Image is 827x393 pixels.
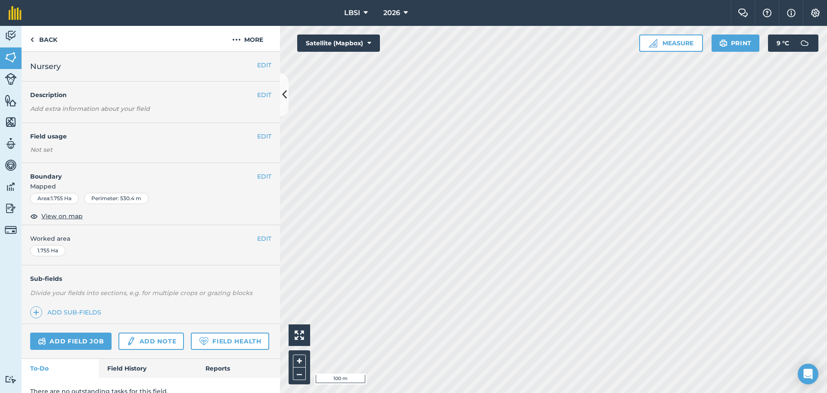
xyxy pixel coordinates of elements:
[22,163,257,181] h4: Boundary
[295,330,304,340] img: Four arrows, one pointing top left, one top right, one bottom right and the last bottom left
[30,193,79,204] div: Area : 1.755 Ha
[30,60,61,72] span: Nursery
[30,211,38,221] img: svg+xml;base64,PHN2ZyB4bWxucz0iaHR0cDovL3d3dy53My5vcmcvMjAwMC9zdmciIHdpZHRoPSIxOCIgaGVpZ2h0PSIyNC...
[5,116,17,129] img: svg+xml;base64,PHN2ZyB4bWxucz0iaHR0cDovL3d3dy53My5vcmcvMjAwMC9zdmciIHdpZHRoPSI1NiIgaGVpZ2h0PSI2MC...
[383,8,400,18] span: 2026
[30,245,65,256] div: 1.755 Ha
[30,145,271,154] div: Not set
[5,137,17,150] img: svg+xml;base64,PD94bWwgdmVyc2lvbj0iMS4wIiBlbmNvZGluZz0idXRmLTgiPz4KPCEtLSBHZW5lcmF0b3I6IEFkb2JlIE...
[9,6,22,20] img: fieldmargin Logo
[22,26,66,51] a: Back
[257,90,271,100] button: EDIT
[126,336,136,346] img: svg+xml;base64,PD94bWwgdmVyc2lvbj0iMS4wIiBlbmNvZGluZz0idXRmLTgiPz4KPCEtLSBHZW5lcmF0b3I6IEFkb2JlIE...
[30,105,150,113] em: Add extra information about your field
[257,172,271,181] button: EDIT
[787,8,796,18] img: svg+xml;base64,PHN2ZyB4bWxucz0iaHR0cDovL3d3dy53My5vcmcvMjAwMC9zdmciIHdpZHRoPSIxNyIgaGVpZ2h0PSIxNy...
[30,211,83,221] button: View on map
[762,9,772,17] img: A question mark icon
[810,9,821,17] img: A cog icon
[30,132,257,141] h4: Field usage
[5,159,17,172] img: svg+xml;base64,PD94bWwgdmVyc2lvbj0iMS4wIiBlbmNvZGluZz0idXRmLTgiPz4KPCEtLSBHZW5lcmF0b3I6IEFkb2JlIE...
[5,51,17,64] img: svg+xml;base64,PHN2ZyB4bWxucz0iaHR0cDovL3d3dy53My5vcmcvMjAwMC9zdmciIHdpZHRoPSI1NiIgaGVpZ2h0PSI2MC...
[777,35,789,52] span: 9 ° C
[30,333,112,350] a: Add field job
[344,8,360,18] span: LBSI
[41,211,83,221] span: View on map
[257,132,271,141] button: EDIT
[215,26,280,51] button: More
[712,35,760,52] button: Print
[639,35,703,52] button: Measure
[30,90,271,100] h4: Description
[719,38,728,48] img: svg+xml;base64,PHN2ZyB4bWxucz0iaHR0cDovL3d3dy53My5vcmcvMjAwMC9zdmciIHdpZHRoPSIxOSIgaGVpZ2h0PSIyNC...
[30,234,271,243] span: Worked area
[257,234,271,243] button: EDIT
[5,94,17,107] img: svg+xml;base64,PHN2ZyB4bWxucz0iaHR0cDovL3d3dy53My5vcmcvMjAwMC9zdmciIHdpZHRoPSI1NiIgaGVpZ2h0PSI2MC...
[191,333,269,350] a: Field Health
[5,29,17,42] img: svg+xml;base64,PD94bWwgdmVyc2lvbj0iMS4wIiBlbmNvZGluZz0idXRmLTgiPz4KPCEtLSBHZW5lcmF0b3I6IEFkb2JlIE...
[33,307,39,318] img: svg+xml;base64,PHN2ZyB4bWxucz0iaHR0cDovL3d3dy53My5vcmcvMjAwMC9zdmciIHdpZHRoPSIxNCIgaGVpZ2h0PSIyNC...
[738,9,748,17] img: Two speech bubbles overlapping with the left bubble in the forefront
[197,359,280,378] a: Reports
[257,60,271,70] button: EDIT
[5,224,17,236] img: svg+xml;base64,PD94bWwgdmVyc2lvbj0iMS4wIiBlbmNvZGluZz0idXRmLTgiPz4KPCEtLSBHZW5lcmF0b3I6IEFkb2JlIE...
[798,364,818,384] div: Open Intercom Messenger
[22,274,280,283] h4: Sub-fields
[768,35,818,52] button: 9 °C
[99,359,196,378] a: Field History
[649,39,657,47] img: Ruler icon
[30,306,105,318] a: Add sub-fields
[297,35,380,52] button: Satellite (Mapbox)
[293,368,306,380] button: –
[22,359,99,378] a: To-Do
[30,289,252,297] em: Divide your fields into sections, e.g. for multiple crops or grazing blocks
[293,355,306,368] button: +
[5,73,17,85] img: svg+xml;base64,PD94bWwgdmVyc2lvbj0iMS4wIiBlbmNvZGluZz0idXRmLTgiPz4KPCEtLSBHZW5lcmF0b3I6IEFkb2JlIE...
[118,333,184,350] a: Add note
[796,35,813,52] img: svg+xml;base64,PD94bWwgdmVyc2lvbj0iMS4wIiBlbmNvZGluZz0idXRmLTgiPz4KPCEtLSBHZW5lcmF0b3I6IEFkb2JlIE...
[5,202,17,215] img: svg+xml;base64,PD94bWwgdmVyc2lvbj0iMS4wIiBlbmNvZGluZz0idXRmLTgiPz4KPCEtLSBHZW5lcmF0b3I6IEFkb2JlIE...
[22,182,280,191] span: Mapped
[5,180,17,193] img: svg+xml;base64,PD94bWwgdmVyc2lvbj0iMS4wIiBlbmNvZGluZz0idXRmLTgiPz4KPCEtLSBHZW5lcmF0b3I6IEFkb2JlIE...
[84,193,149,204] div: Perimeter : 530.4 m
[30,35,34,45] img: svg+xml;base64,PHN2ZyB4bWxucz0iaHR0cDovL3d3dy53My5vcmcvMjAwMC9zdmciIHdpZHRoPSI5IiBoZWlnaHQ9IjI0Ii...
[5,375,17,384] img: svg+xml;base64,PD94bWwgdmVyc2lvbj0iMS4wIiBlbmNvZGluZz0idXRmLTgiPz4KPCEtLSBHZW5lcmF0b3I6IEFkb2JlIE...
[232,35,241,45] img: svg+xml;base64,PHN2ZyB4bWxucz0iaHR0cDovL3d3dy53My5vcmcvMjAwMC9zdmciIHdpZHRoPSIyMCIgaGVpZ2h0PSIyNC...
[38,336,46,346] img: svg+xml;base64,PD94bWwgdmVyc2lvbj0iMS4wIiBlbmNvZGluZz0idXRmLTgiPz4KPCEtLSBHZW5lcmF0b3I6IEFkb2JlIE...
